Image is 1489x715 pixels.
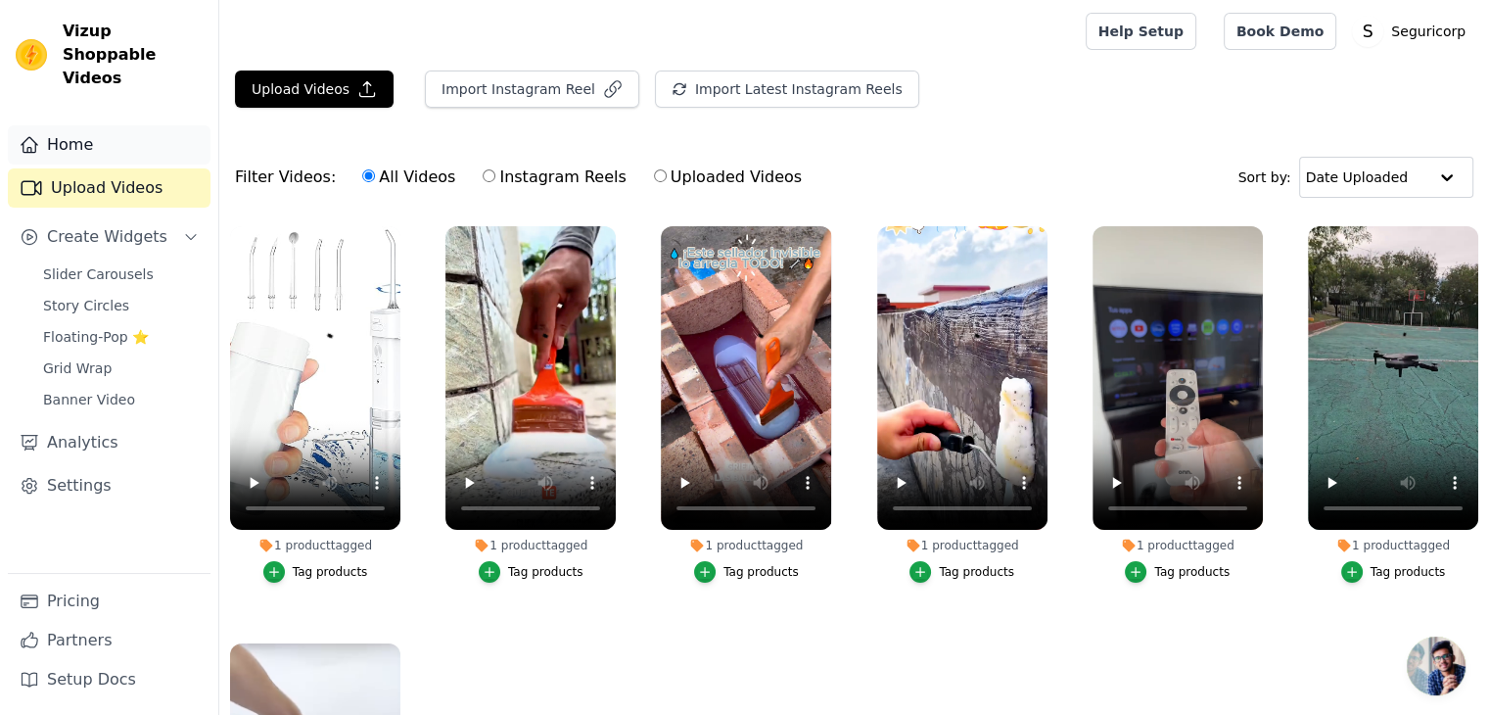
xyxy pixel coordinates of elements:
div: 1 product tagged [445,538,616,553]
div: Tag products [939,564,1014,580]
div: 1 product tagged [1308,538,1478,553]
button: Create Widgets [8,217,210,257]
a: Home [8,125,210,165]
button: Upload Videos [235,71,394,108]
button: S Seguricorp [1352,14,1473,49]
div: Tag products [1371,564,1446,580]
a: Pricing [8,582,210,621]
a: Grid Wrap [31,355,210,382]
a: Upload Videos [8,168,210,208]
span: Create Widgets [47,225,167,249]
span: Vizup Shoppable Videos [63,20,203,90]
div: Tag products [1154,564,1230,580]
a: Slider Carousels [31,261,210,288]
button: Tag products [694,561,799,583]
span: Banner Video [43,390,135,409]
div: 1 product tagged [1093,538,1263,553]
input: Uploaded Videos [654,169,667,182]
span: Story Circles [43,296,129,315]
button: Tag products [1125,561,1230,583]
button: Tag products [909,561,1014,583]
label: Uploaded Videos [653,165,803,190]
span: Slider Carousels [43,264,154,284]
a: Setup Docs [8,660,210,699]
div: 1 product tagged [661,538,831,553]
a: Story Circles [31,292,210,319]
div: Tag products [293,564,368,580]
div: Filter Videos: [235,155,813,200]
a: Chat abierto [1407,637,1466,695]
a: Book Demo [1224,13,1336,50]
div: 1 product tagged [230,538,400,553]
button: Import Latest Instagram Reels [655,71,919,108]
a: Settings [8,466,210,505]
img: Vizup [16,39,47,71]
button: Tag products [479,561,583,583]
a: Banner Video [31,386,210,413]
div: Tag products [723,564,799,580]
input: All Videos [362,169,375,182]
div: Tag products [508,564,583,580]
a: Help Setup [1086,13,1196,50]
button: Tag products [1341,561,1446,583]
button: Tag products [263,561,368,583]
label: Instagram Reels [482,165,627,190]
input: Instagram Reels [483,169,495,182]
div: Sort by: [1238,157,1474,198]
span: Floating-Pop ⭐ [43,327,149,347]
div: 1 product tagged [877,538,1047,553]
a: Analytics [8,423,210,462]
label: All Videos [361,165,456,190]
text: S [1363,22,1373,41]
button: Import Instagram Reel [425,71,639,108]
span: Grid Wrap [43,358,112,378]
p: Seguricorp [1383,14,1473,49]
a: Partners [8,621,210,660]
a: Floating-Pop ⭐ [31,323,210,351]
